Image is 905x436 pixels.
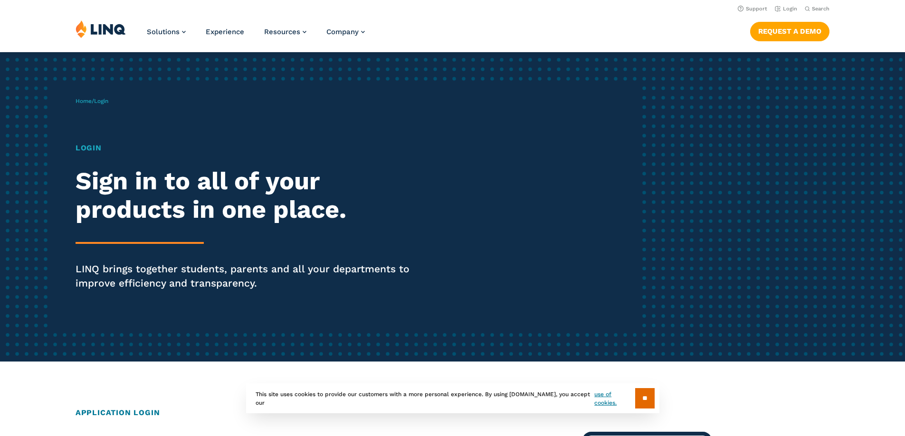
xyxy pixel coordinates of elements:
a: Experience [206,28,244,36]
a: Request a Demo [750,22,829,41]
span: Resources [264,28,300,36]
button: Open Search Bar [805,5,829,12]
span: Solutions [147,28,180,36]
a: Company [326,28,365,36]
a: use of cookies. [594,390,635,407]
span: / [76,98,108,104]
a: Resources [264,28,306,36]
span: Company [326,28,359,36]
img: LINQ | K‑12 Software [76,20,126,38]
h2: Sign in to all of your products in one place. [76,167,424,224]
h1: Login [76,142,424,154]
a: Login [775,6,797,12]
p: LINQ brings together students, parents and all your departments to improve efficiency and transpa... [76,262,424,290]
a: Solutions [147,28,186,36]
span: Login [94,98,108,104]
span: Search [812,6,829,12]
nav: Primary Navigation [147,20,365,51]
a: Support [738,6,767,12]
div: This site uses cookies to provide our customers with a more personal experience. By using [DOMAIN... [246,383,659,413]
nav: Button Navigation [750,20,829,41]
a: Home [76,98,92,104]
